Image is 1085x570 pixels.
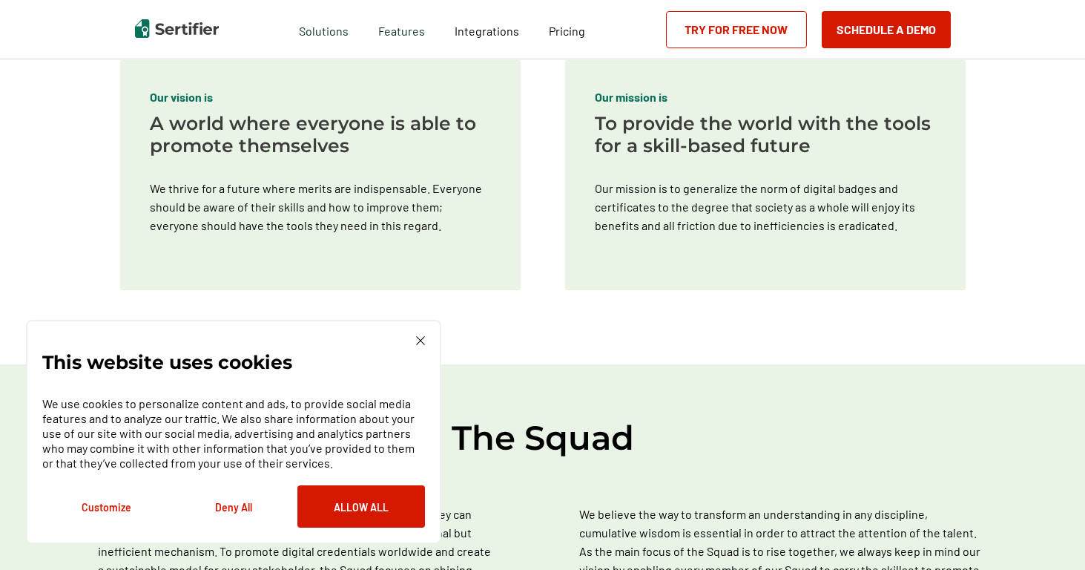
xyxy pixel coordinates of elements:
span: Our vision is [150,90,213,105]
p: This website uses cookies [42,355,292,370]
button: Customize [42,485,170,528]
span: Our mission is to generalize the norm of digital badges and certificates to the degree that socie... [595,179,936,235]
a: Integrations [455,20,519,39]
img: Sertifier | Digital Credentialing Platform [135,19,219,38]
a: Pricing [549,20,585,39]
p: We use cookies to personalize content and ads, to provide social media features and to analyze ou... [42,396,425,471]
button: Allow All [297,485,425,528]
h2: To provide the world with the tools for a skill-based future [595,112,936,157]
span: Solutions [299,20,349,39]
h2: A world where everyone is able to promote themselves [150,112,491,157]
span: Our mission is [595,90,667,105]
h2: The Squad [98,416,988,459]
button: Schedule a Demo [822,11,951,48]
span: Pricing [549,24,585,38]
a: Try for Free Now [666,11,807,48]
span: Integrations [455,24,519,38]
span: Features [378,20,425,39]
button: Deny All [170,485,297,528]
img: Cookie Popup Close [416,336,425,345]
span: We thrive for a future where merits are indispensable. Everyone should be aware of their skills a... [150,179,491,235]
